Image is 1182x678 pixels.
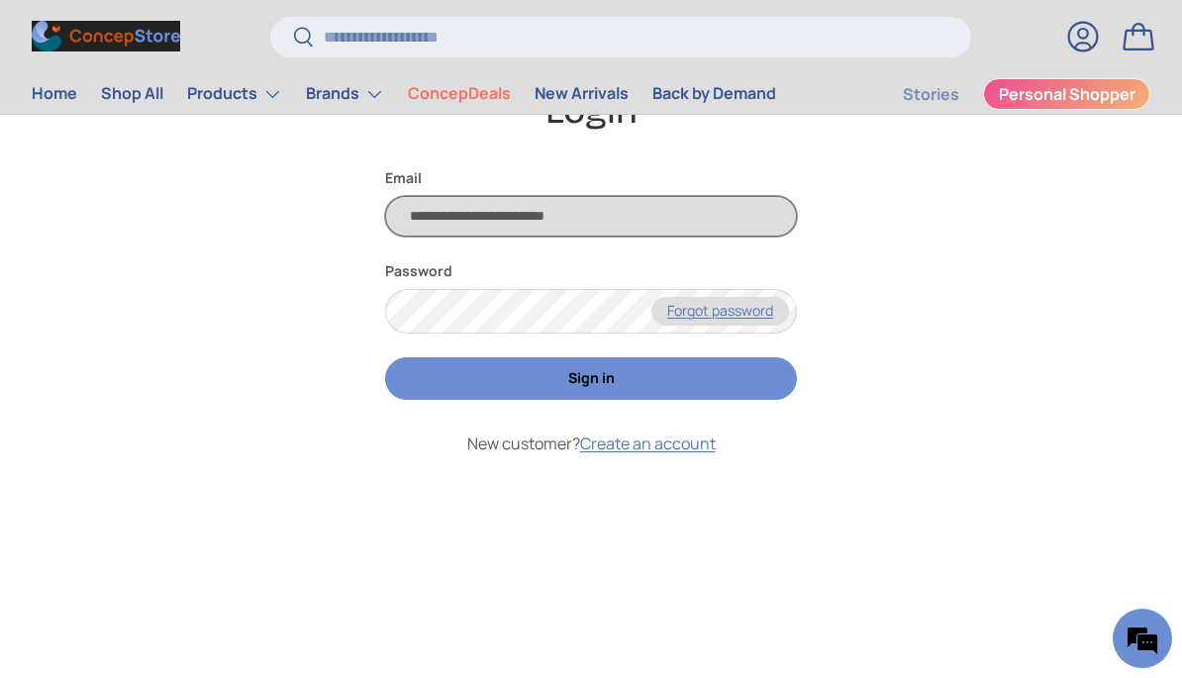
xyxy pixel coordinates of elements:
a: Personal Shopper [983,78,1150,110]
a: ConcepDeals [408,75,511,114]
span: We are offline. Please leave us a message. [42,209,345,409]
em: Submit [288,530,359,556]
a: Shop All [101,75,163,114]
label: Password [385,260,797,281]
a: New Arrivals [535,75,629,114]
span: Personal Shopper [999,87,1135,103]
nav: Primary [32,74,776,114]
summary: Brands [294,74,396,114]
p: New customer? [385,432,797,455]
summary: Products [175,74,294,114]
img: ConcepStore [32,22,180,52]
a: Forgot password [651,297,789,326]
textarea: Type your message and click 'Submit' [10,460,377,530]
nav: Secondary [855,74,1150,114]
a: Back by Demand [652,75,776,114]
iframe: Social Login [385,479,797,622]
label: Email [385,167,797,188]
a: Stories [903,75,959,114]
a: Create an account [580,433,716,454]
a: Home [32,75,77,114]
button: Sign in [385,357,797,400]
